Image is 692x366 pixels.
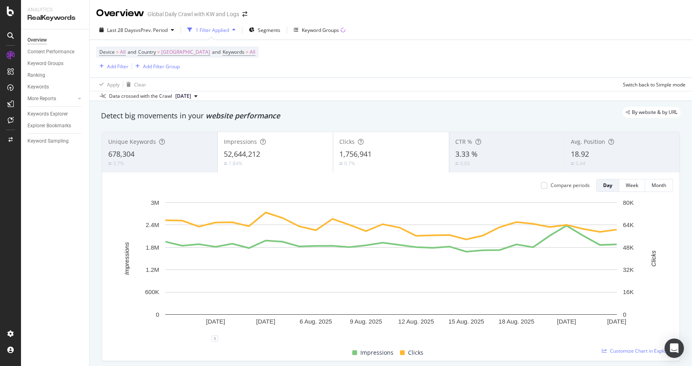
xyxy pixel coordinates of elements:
text: 1.8M [146,244,159,251]
span: 1,756,941 [339,149,372,159]
div: 1.84% [229,160,242,167]
text: 64K [623,221,634,228]
div: Add Filter Group [143,63,180,70]
button: Add Filter [96,61,128,71]
div: Overview [27,36,47,44]
span: CTR % [455,138,472,145]
text: 9 Aug. 2025 [350,318,382,325]
button: Day [596,179,619,192]
div: Data crossed with the Crawl [109,93,172,100]
div: 0.03 [460,160,470,167]
text: 16K [623,288,634,295]
span: Keywords [223,48,244,55]
text: 6 Aug. 2025 [300,318,332,325]
div: Apply [107,81,120,88]
svg: A chart. [109,198,673,339]
span: and [212,48,221,55]
a: More Reports [27,95,76,103]
span: 2025 Aug. 24th [175,93,191,100]
span: 52,644,212 [224,149,260,159]
span: Clicks [339,138,355,145]
span: Impressions [224,138,257,145]
button: 1 Filter Applied [184,23,239,36]
div: Explorer Bookmarks [27,122,71,130]
text: 12 Aug. 2025 [398,318,434,325]
span: All [120,46,126,58]
text: [DATE] [557,318,576,325]
a: Explorer Bookmarks [27,122,84,130]
button: Keyword Groups [290,23,349,36]
div: RealKeywords [27,13,83,23]
div: arrow-right-arrow-left [242,11,247,17]
text: 15 Aug. 2025 [448,318,484,325]
img: Equal [455,162,459,165]
a: Keywords [27,83,84,91]
text: [DATE] [206,318,225,325]
a: Ranking [27,71,84,80]
span: Segments [258,27,280,34]
div: Day [603,182,612,189]
button: [DATE] [172,91,201,101]
button: Clear [123,78,146,91]
text: Impressions [123,242,130,275]
text: 32K [623,266,634,273]
span: All [250,46,255,58]
div: Overview [96,6,144,20]
div: 0.7% [344,160,355,167]
span: 18.92 [571,149,589,159]
span: Unique Keywords [108,138,156,145]
div: Keywords [27,83,49,91]
span: = [157,48,160,55]
div: Content Performance [27,48,74,56]
a: Content Performance [27,48,84,56]
button: Switch back to Simple mode [620,78,686,91]
div: Add Filter [107,63,128,70]
div: 1 Filter Applied [196,27,229,34]
span: = [246,48,248,55]
a: Keyword Sampling [27,137,84,145]
a: Customize Chart in Explorer [602,347,673,354]
div: 1 [212,335,218,342]
text: 18 Aug. 2025 [498,318,534,325]
button: Month [645,179,673,192]
div: Clear [134,81,146,88]
a: Overview [27,36,84,44]
img: Equal [339,162,343,165]
div: 0.44 [576,160,585,167]
span: Customize Chart in Explorer [610,347,673,354]
span: By website & by URL [632,110,677,115]
span: 3.33 % [455,149,477,159]
div: Switch back to Simple mode [623,81,686,88]
div: Keywords Explorer [27,110,68,118]
span: Clicks [408,348,423,358]
button: Apply [96,78,120,91]
text: [DATE] [256,318,275,325]
span: Country [138,48,156,55]
span: [GEOGRAPHIC_DATA] [161,46,210,58]
div: Keyword Groups [302,27,339,34]
button: Add Filter Group [132,61,180,71]
a: Keyword Groups [27,59,84,68]
div: Open Intercom Messenger [665,339,684,358]
span: Device [99,48,115,55]
div: Compare periods [551,182,590,189]
button: Last 28 DaysvsPrev. Period [96,23,177,36]
span: vs Prev. Period [136,27,168,34]
div: Analytics [27,6,83,13]
a: Keywords Explorer [27,110,84,118]
span: 678,304 [108,149,135,159]
text: 600K [145,288,159,295]
text: 48K [623,244,634,251]
text: 80K [623,199,634,206]
div: legacy label [623,107,681,118]
span: Impressions [360,348,393,358]
div: Month [652,182,666,189]
button: Week [619,179,645,192]
span: = [116,48,119,55]
span: and [128,48,136,55]
div: Global Daily Crawl with KW and Logs [147,10,239,18]
img: Equal [224,162,227,165]
span: Avg. Position [571,138,605,145]
text: 1.2M [146,266,159,273]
